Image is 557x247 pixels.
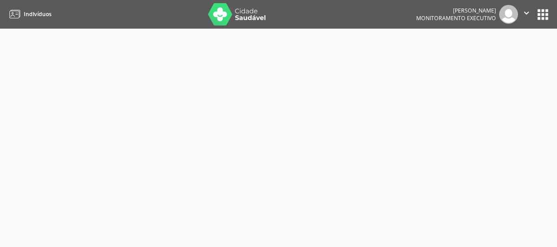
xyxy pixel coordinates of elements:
span: Indivíduos [24,10,52,18]
img: img [499,5,518,24]
button: apps [535,7,551,22]
span: Monitoramento Executivo [416,14,496,22]
i:  [522,8,531,18]
button:  [518,5,535,24]
a: Indivíduos [6,7,52,21]
div: [PERSON_NAME] [416,7,496,14]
